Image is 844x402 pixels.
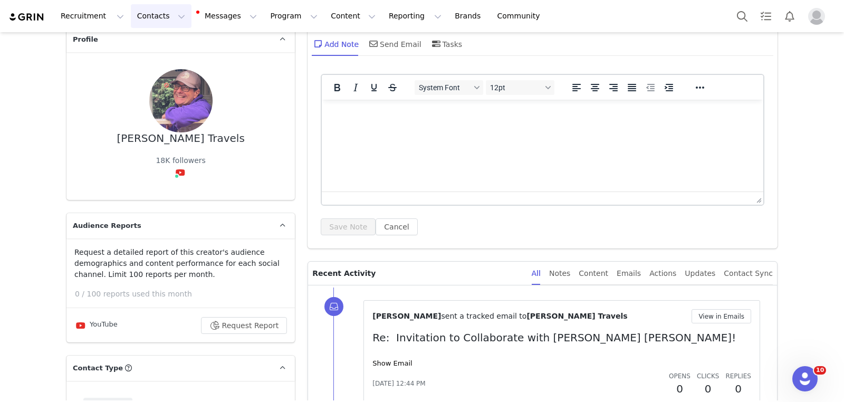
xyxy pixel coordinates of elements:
div: Press the Up and Down arrow keys to resize the editor. [752,192,763,205]
h2: 0 [669,381,690,397]
span: System Font [419,83,471,92]
div: Contact Sync [724,262,773,285]
iframe: Intercom live chat [792,366,818,391]
button: Notifications [778,4,801,28]
div: Content [579,262,608,285]
img: ff7b0bdd-3fa9-4d57-9956-74027e070431--s.jpg [149,69,213,132]
button: Save Note [321,218,376,235]
button: Request Report [201,317,287,334]
button: View in Emails [692,309,751,323]
div: Add Note [312,31,359,56]
span: [DATE] 12:44 PM [372,379,425,388]
button: Underline [365,80,383,95]
button: Align left [568,80,586,95]
a: Show Email [372,359,412,367]
div: Tasks [430,31,463,56]
div: 18K followers [156,155,205,166]
p: Re: Invitation to Collaborate with [PERSON_NAME] [PERSON_NAME]! [372,330,751,346]
div: Send Email [367,31,421,56]
h2: 0 [697,381,719,397]
span: Clicks [697,372,719,380]
button: Profile [802,8,836,25]
span: [PERSON_NAME] Travels [526,312,627,320]
span: Profile [73,34,98,45]
a: Community [491,4,551,28]
button: Content [324,4,382,28]
div: Emails [617,262,641,285]
button: Reporting [382,4,448,28]
span: sent a tracked email to [441,312,526,320]
button: Search [731,4,754,28]
button: Decrease indent [641,80,659,95]
div: YouTube [74,319,118,332]
div: Notes [549,262,570,285]
p: Request a detailed report of this creator's audience demographics and content performance for eac... [74,247,287,280]
p: Recent Activity [312,262,523,285]
img: placeholder-profile.jpg [808,8,825,25]
span: [PERSON_NAME] [372,312,441,320]
button: Align center [586,80,604,95]
button: Increase indent [660,80,678,95]
button: Strikethrough [383,80,401,95]
span: Replies [725,372,751,380]
a: Brands [448,4,490,28]
button: Font sizes [486,80,554,95]
h2: 0 [725,381,751,397]
button: Align right [605,80,622,95]
p: 0 / 100 reports used this month [75,289,295,300]
button: Justify [623,80,641,95]
button: Cancel [376,218,417,235]
a: Tasks [754,4,778,28]
span: Opens [669,372,690,380]
span: 10 [814,366,826,375]
button: Fonts [415,80,483,95]
div: All [532,262,541,285]
div: Actions [649,262,676,285]
button: Contacts [131,4,191,28]
span: Contact Type [73,363,123,374]
span: 12pt [490,83,542,92]
button: Messages [192,4,263,28]
button: Italic [347,80,365,95]
button: Reveal or hide additional toolbar items [691,80,709,95]
div: [PERSON_NAME] Travels [117,132,244,145]
div: Updates [685,262,715,285]
button: Recruitment [54,4,130,28]
span: Audience Reports [73,221,141,231]
iframe: Rich Text Area [322,100,763,192]
button: Program [264,4,324,28]
img: grin logo [8,12,45,22]
button: Bold [328,80,346,95]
